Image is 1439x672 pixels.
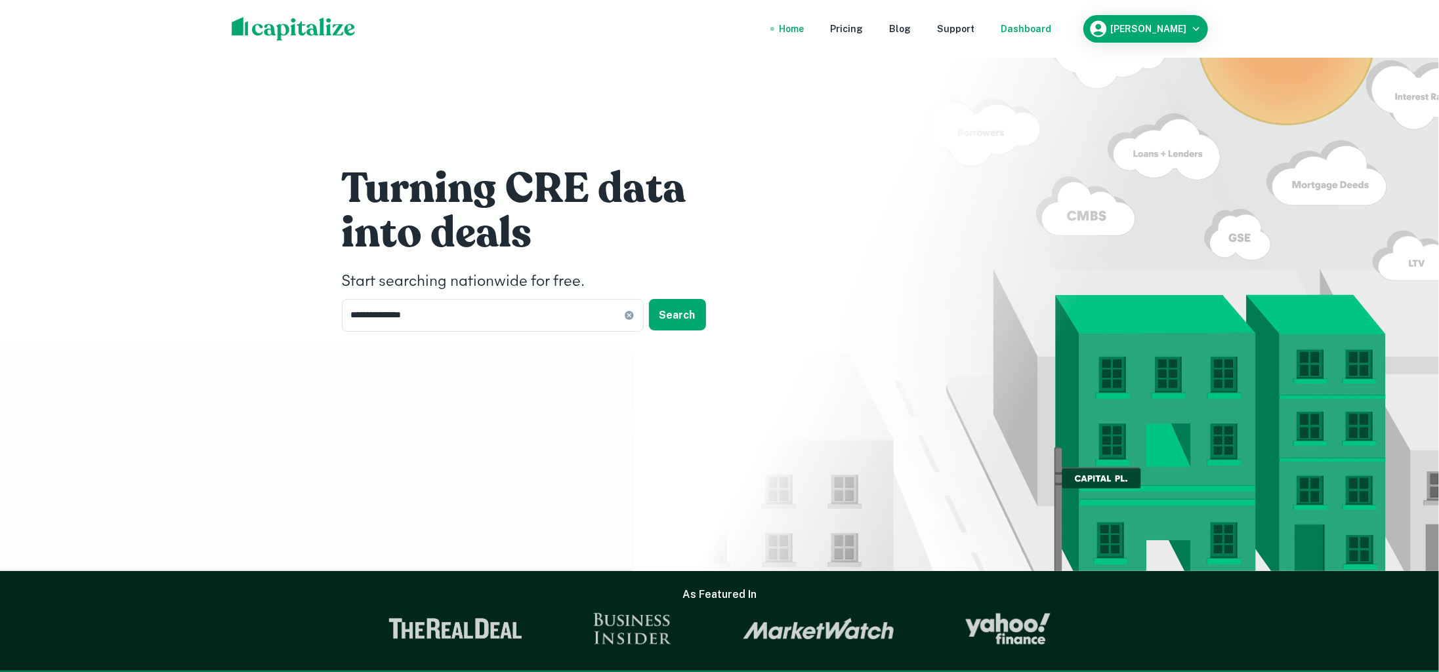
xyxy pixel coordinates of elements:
img: Business Insider [593,613,672,644]
h4: Start searching nationwide for free. [342,270,736,294]
h6: As Featured In [682,587,757,603]
img: Yahoo Finance [965,613,1051,644]
button: Search [649,299,706,330]
a: Support [938,22,975,36]
img: capitalize-logo.png [232,17,356,41]
iframe: Chat Widget [1373,567,1439,630]
img: Market Watch [743,618,894,640]
h6: [PERSON_NAME] [1111,24,1187,33]
a: Home [780,22,804,36]
a: Dashboard [1001,22,1052,36]
h1: into deals [342,207,736,260]
img: The Real Deal [388,618,522,639]
a: Blog [890,22,911,36]
a: Pricing [831,22,864,36]
h1: Turning CRE data [342,163,736,215]
button: [PERSON_NAME] [1083,15,1208,43]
